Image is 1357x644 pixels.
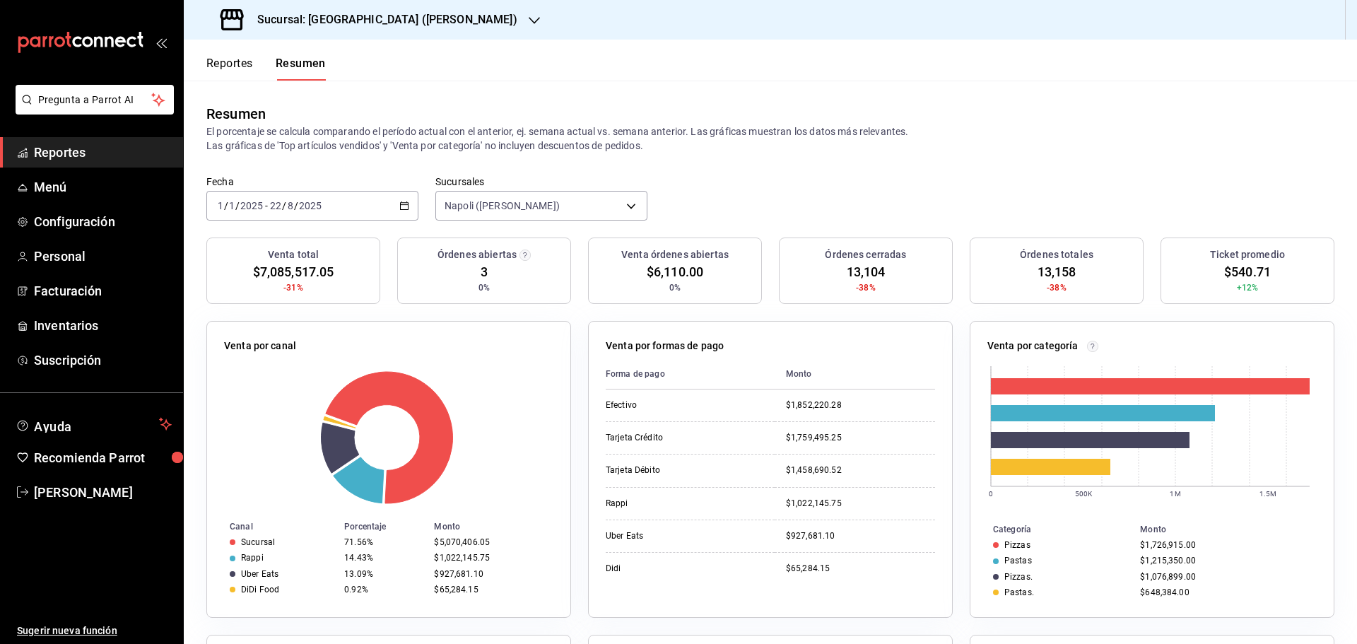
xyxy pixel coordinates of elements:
[206,177,418,187] label: Fecha
[786,498,935,510] div: $1,022,145.75
[606,339,724,353] p: Venta por formas de pago
[434,553,548,563] div: $1,022,145.75
[17,623,172,638] span: Sugerir nueva función
[34,351,172,370] span: Suscripción
[435,177,647,187] label: Sucursales
[1004,572,1033,582] div: Pizzas.
[339,519,428,534] th: Porcentaje
[825,247,906,262] h3: Órdenes cerradas
[16,85,174,115] button: Pregunta a Parrot AI
[437,247,517,262] h3: Órdenes abiertas
[1140,587,1311,597] div: $648,384.00
[206,124,1334,153] p: El porcentaje se calcula comparando el período actual con el anterior, ej. semana actual vs. sema...
[1259,490,1277,498] text: 1.5M
[647,262,703,281] span: $6,110.00
[434,585,548,595] div: $65,284.15
[1075,490,1093,498] text: 500K
[606,432,747,444] div: Tarjeta Crédito
[856,281,876,294] span: -38%
[786,464,935,476] div: $1,458,690.52
[276,57,326,81] button: Resumen
[294,200,298,211] span: /
[235,200,240,211] span: /
[1004,556,1032,566] div: Pastas
[224,339,296,353] p: Venta por canal
[282,200,286,211] span: /
[206,103,266,124] div: Resumen
[241,585,279,595] div: DiDi Food
[621,247,729,262] h3: Venta órdenes abiertas
[34,448,172,467] span: Recomienda Parrot
[478,281,490,294] span: 0%
[1237,281,1259,294] span: +12%
[344,585,423,595] div: 0.92%
[434,569,548,579] div: $927,681.10
[34,212,172,231] span: Configuración
[155,37,167,48] button: open_drawer_menu
[847,262,886,281] span: 13,104
[606,399,747,411] div: Efectivo
[786,432,935,444] div: $1,759,495.25
[1047,281,1067,294] span: -38%
[1004,587,1034,597] div: Pastas.
[241,537,275,547] div: Sucursal
[1224,262,1271,281] span: $540.71
[34,247,172,266] span: Personal
[240,200,264,211] input: ----
[775,359,935,390] th: Monto
[265,200,268,211] span: -
[268,247,319,262] h3: Venta total
[669,281,681,294] span: 0%
[606,359,775,390] th: Forma de pago
[206,57,253,81] button: Reportes
[987,339,1079,353] p: Venta por categoría
[34,143,172,162] span: Reportes
[434,537,548,547] div: $5,070,406.05
[344,569,423,579] div: 13.09%
[283,281,303,294] span: -31%
[786,530,935,542] div: $927,681.10
[786,399,935,411] div: $1,852,220.28
[10,103,174,117] a: Pregunta a Parrot AI
[344,537,423,547] div: 71.56%
[481,262,488,281] span: 3
[970,522,1134,537] th: Categoría
[428,519,570,534] th: Monto
[1140,556,1311,566] div: $1,215,350.00
[34,316,172,335] span: Inventarios
[1038,262,1076,281] span: 13,158
[224,200,228,211] span: /
[38,93,152,107] span: Pregunta a Parrot AI
[241,553,264,563] div: Rappi
[1020,247,1093,262] h3: Órdenes totales
[206,57,326,81] div: navigation tabs
[786,563,935,575] div: $65,284.15
[606,563,747,575] div: Didi
[1140,540,1311,550] div: $1,726,915.00
[207,519,339,534] th: Canal
[228,200,235,211] input: --
[34,483,172,502] span: [PERSON_NAME]
[606,498,747,510] div: Rappi
[34,177,172,197] span: Menú
[445,199,560,213] span: Napoli ([PERSON_NAME])
[34,281,172,300] span: Facturación
[989,490,993,498] text: 0
[253,262,334,281] span: $7,085,517.05
[344,553,423,563] div: 14.43%
[1170,490,1180,498] text: 1M
[606,530,747,542] div: Uber Eats
[287,200,294,211] input: --
[269,200,282,211] input: --
[246,11,517,28] h3: Sucursal: [GEOGRAPHIC_DATA] ([PERSON_NAME])
[1210,247,1285,262] h3: Ticket promedio
[241,569,278,579] div: Uber Eats
[1004,540,1030,550] div: Pizzas
[1134,522,1334,537] th: Monto
[217,200,224,211] input: --
[298,200,322,211] input: ----
[1140,572,1311,582] div: $1,076,899.00
[34,416,153,433] span: Ayuda
[606,464,747,476] div: Tarjeta Débito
